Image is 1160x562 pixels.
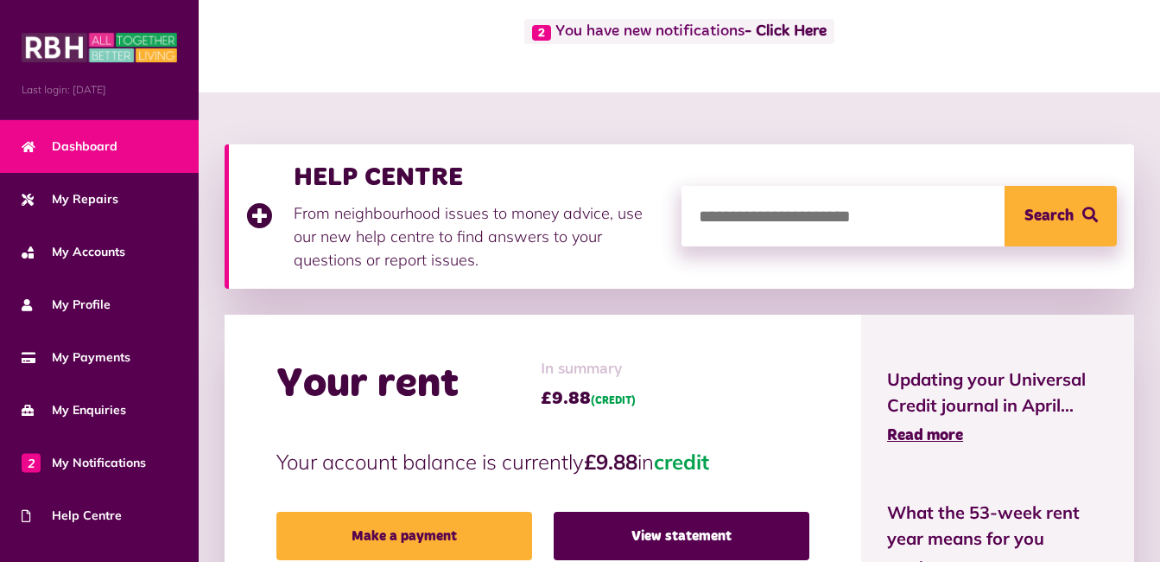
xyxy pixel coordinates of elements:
p: From neighbourhood issues to money advice, use our new help centre to find answers to your questi... [294,201,664,271]
span: My Profile [22,296,111,314]
span: My Payments [22,348,130,367]
span: 2 [532,25,551,41]
span: £9.88 [541,386,636,412]
span: Read more [887,428,963,444]
span: Last login: [DATE] [22,82,177,98]
strong: £9.88 [584,449,637,475]
a: - Click Here [745,24,827,40]
button: Search [1005,186,1117,246]
span: Updating your Universal Credit journal in April... [887,367,1108,418]
h3: HELP CENTRE [294,162,664,193]
span: My Accounts [22,243,125,261]
p: Your account balance is currently in [276,446,809,477]
span: Dashboard [22,137,117,156]
span: My Notifications [22,454,146,472]
span: In summary [541,358,636,381]
a: Make a payment [276,512,532,560]
span: 2 [22,453,41,472]
span: My Repairs [22,190,118,208]
span: What the 53-week rent year means for you [887,500,1108,552]
a: Updating your Universal Credit journal in April... Read more [887,367,1108,448]
img: MyRBH [22,30,177,65]
span: Search [1024,186,1074,246]
a: View statement [554,512,809,560]
span: Help Centre [22,507,122,525]
span: You have new notifications [524,19,834,44]
h2: Your rent [276,360,459,410]
span: credit [654,449,709,475]
span: My Enquiries [22,401,126,419]
span: (CREDIT) [591,396,636,406]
